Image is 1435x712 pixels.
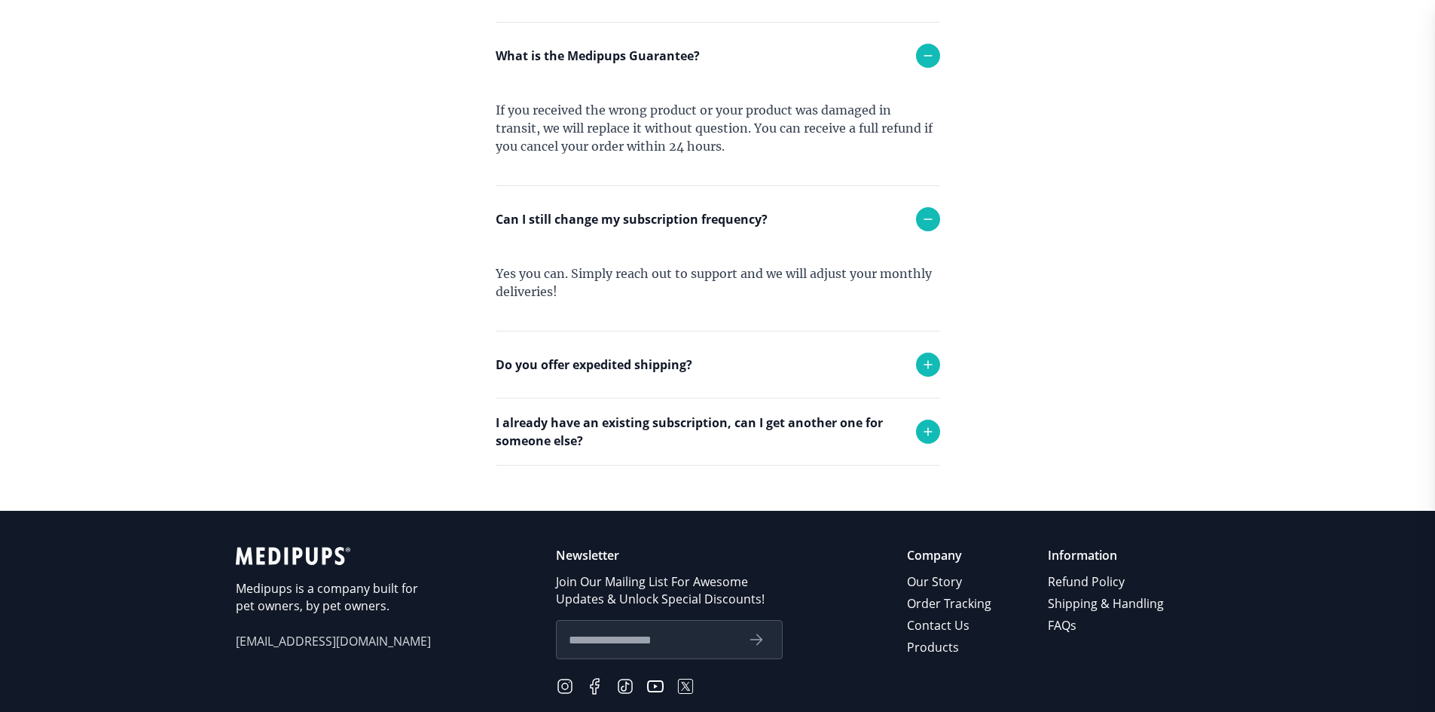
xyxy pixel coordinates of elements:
[496,47,700,65] p: What is the Medipups Guarantee?
[907,615,994,637] a: Contact Us
[1048,547,1166,564] p: Information
[496,356,692,374] p: Do you offer expedited shipping?
[496,414,901,450] p: I already have an existing subscription, can I get another one for someone else?
[496,210,768,228] p: Can I still change my subscription frequency?
[1048,615,1166,637] a: FAQs
[496,465,940,543] div: Absolutely! Simply place the order and use the shipping address of the person who will receive th...
[496,398,940,476] div: Yes we do! Please reach out to support and we will try to accommodate any request.
[496,252,940,331] div: Yes you can. Simply reach out to support and we will adjust your monthly deliveries!
[496,89,940,185] div: If you received the wrong product or your product was damaged in transit, we will replace it with...
[236,633,432,650] span: [EMAIL_ADDRESS][DOMAIN_NAME]
[556,573,783,608] p: Join Our Mailing List For Awesome Updates & Unlock Special Discounts!
[907,547,994,564] p: Company
[1048,593,1166,615] a: Shipping & Handling
[907,637,994,659] a: Products
[907,571,994,593] a: Our Story
[907,593,994,615] a: Order Tracking
[1048,571,1166,593] a: Refund Policy
[236,580,432,615] p: Medipups is a company built for pet owners, by pet owners.
[556,547,783,564] p: Newsletter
